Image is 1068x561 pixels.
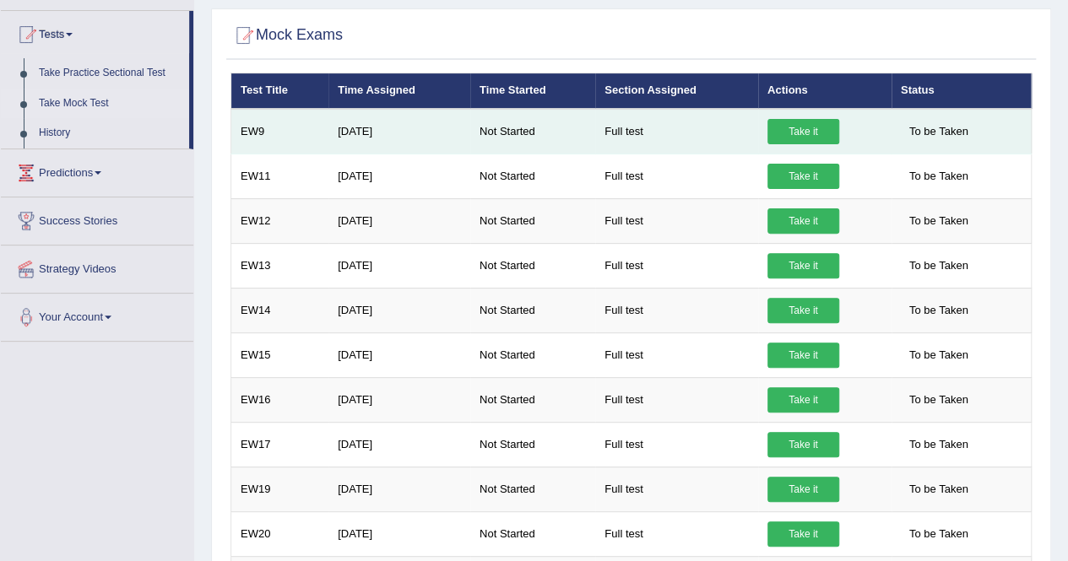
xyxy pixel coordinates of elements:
td: Not Started [470,377,595,422]
td: EW20 [231,511,329,556]
a: Take it [767,119,839,144]
td: Not Started [470,511,595,556]
td: EW19 [231,467,329,511]
td: Full test [595,467,758,511]
span: To be Taken [901,253,977,278]
span: To be Taken [901,477,977,502]
td: [DATE] [328,332,470,377]
td: EW12 [231,198,329,243]
a: Take it [767,298,839,323]
a: Take it [767,253,839,278]
td: [DATE] [328,154,470,198]
td: Full test [595,422,758,467]
td: EW9 [231,109,329,154]
td: Not Started [470,422,595,467]
a: Take it [767,521,839,547]
th: Actions [758,73,892,109]
td: Full test [595,288,758,332]
td: Not Started [470,332,595,377]
td: EW16 [231,377,329,422]
td: [DATE] [328,511,470,556]
td: [DATE] [328,288,470,332]
td: Not Started [470,154,595,198]
td: Not Started [470,198,595,243]
td: Full test [595,154,758,198]
span: To be Taken [901,119,977,144]
td: [DATE] [328,377,470,422]
td: EW17 [231,422,329,467]
span: To be Taken [901,521,977,547]
td: EW14 [231,288,329,332]
td: EW15 [231,332,329,377]
a: Take it [767,477,839,502]
a: Strategy Videos [1,245,193,288]
a: Predictions [1,149,193,191]
span: To be Taken [901,343,977,368]
td: EW13 [231,243,329,288]
th: Test Title [231,73,329,109]
td: EW11 [231,154,329,198]
td: Not Started [470,288,595,332]
td: [DATE] [328,198,470,243]
td: Full test [595,109,758,154]
a: Success Stories [1,197,193,240]
td: Full test [595,377,758,422]
td: Not Started [470,109,595,154]
a: Take it [767,164,839,189]
a: Tests [1,11,189,53]
a: Take it [767,208,839,234]
span: To be Taken [901,298,977,323]
span: To be Taken [901,432,977,457]
td: Not Started [470,467,595,511]
td: [DATE] [328,467,470,511]
span: To be Taken [901,387,977,413]
td: Full test [595,511,758,556]
a: Take Mock Test [31,89,189,119]
h2: Mock Exams [230,23,343,48]
td: Not Started [470,243,595,288]
a: Take it [767,343,839,368]
th: Time Assigned [328,73,470,109]
span: To be Taken [901,208,977,234]
td: [DATE] [328,109,470,154]
td: [DATE] [328,243,470,288]
a: Your Account [1,294,193,336]
a: History [31,118,189,148]
a: Take Practice Sectional Test [31,58,189,89]
td: Full test [595,198,758,243]
th: Time Started [470,73,595,109]
td: Full test [595,332,758,377]
span: To be Taken [901,164,977,189]
a: Take it [767,387,839,413]
td: Full test [595,243,758,288]
a: Take it [767,432,839,457]
td: [DATE] [328,422,470,467]
th: Section Assigned [595,73,758,109]
th: Status [892,73,1032,109]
